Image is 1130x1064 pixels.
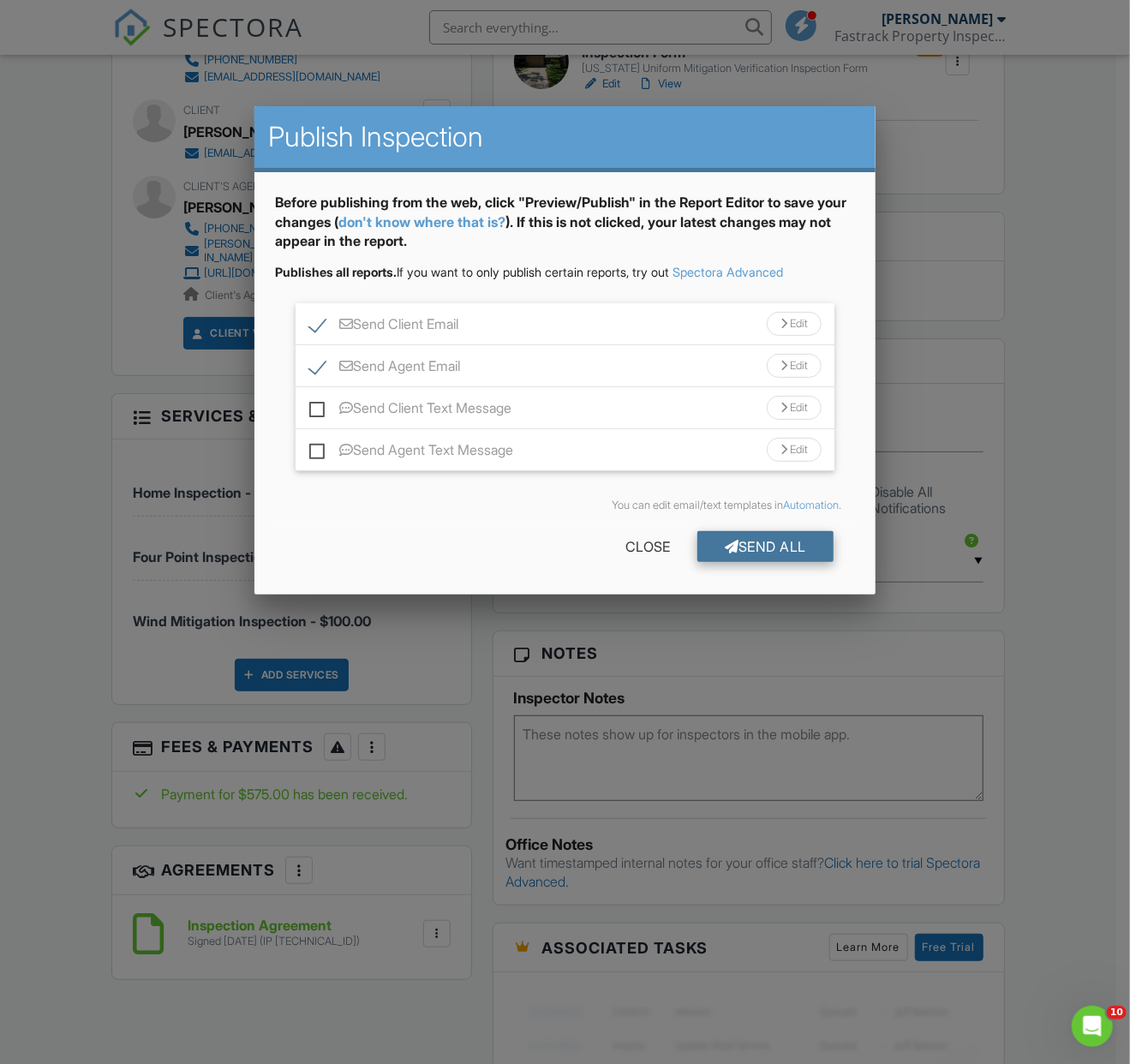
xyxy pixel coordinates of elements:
iframe: Intercom live chat [1072,1006,1113,1047]
a: Spectora Advanced [673,265,783,279]
div: Edit [767,354,822,378]
div: Edit [767,312,822,336]
label: Send Agent Email [309,358,460,380]
span: If you want to only publish certain reports, try out [275,265,669,279]
div: Before publishing from the web, click "Preview/Publish" in the Report Editor to save your changes... [275,193,855,264]
label: Send Agent Text Message [309,442,513,463]
h2: Publish Inspection [268,120,862,154]
a: Automation [783,499,839,511]
strong: Publishes all reports. [275,265,397,279]
div: Send All [697,531,834,562]
div: You can edit email/text templates in . [289,499,841,512]
div: Edit [767,396,822,420]
span: 10 [1107,1006,1127,1019]
div: Close [598,531,697,562]
a: don't know where that is? [338,213,505,230]
div: Edit [767,438,822,462]
label: Send Client Text Message [309,400,511,421]
label: Send Client Email [309,316,458,338]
